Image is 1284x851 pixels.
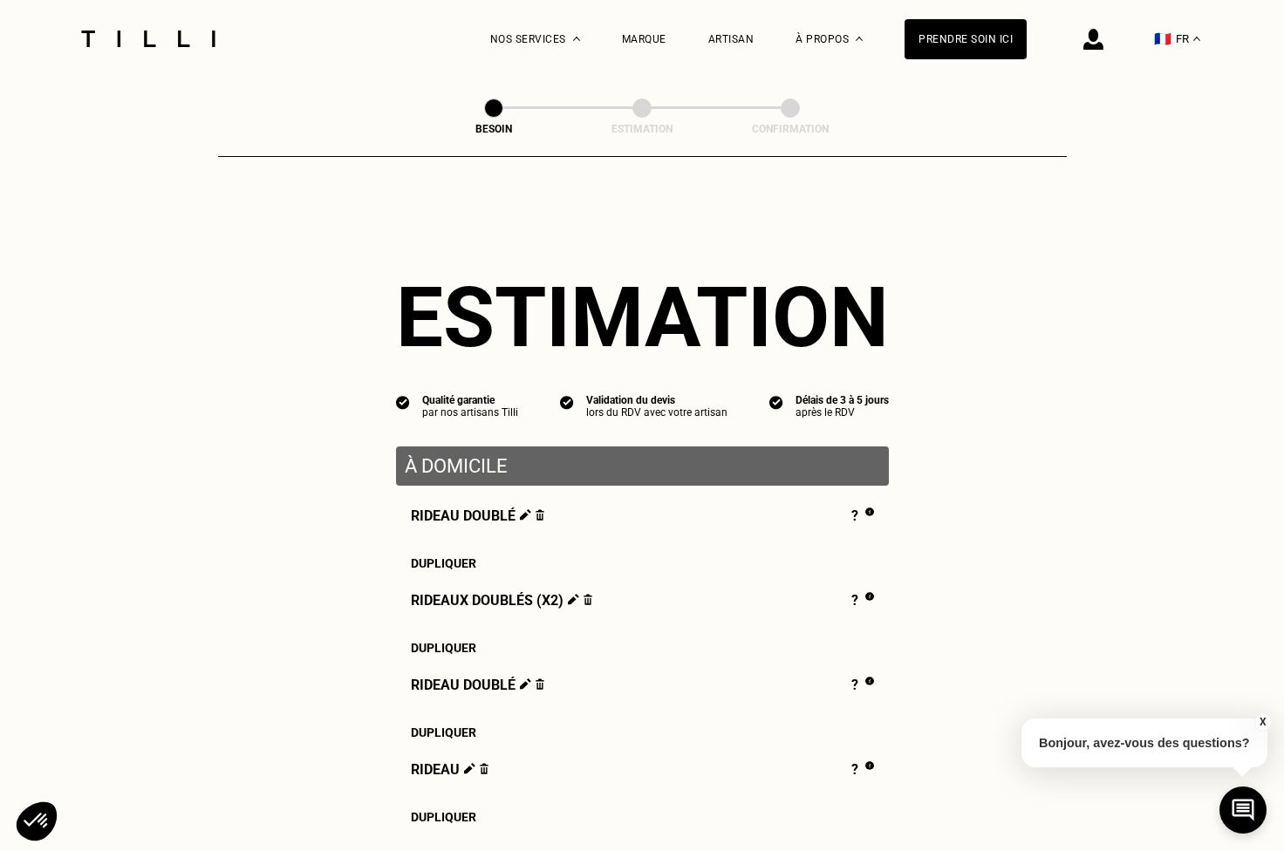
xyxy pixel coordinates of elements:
[586,394,727,406] div: Validation du devis
[480,763,489,774] img: Supprimer
[75,31,222,47] img: Logo du service de couturière Tilli
[411,556,874,570] div: Dupliquer
[520,509,531,521] img: Éditer
[411,810,874,824] div: Dupliquer
[411,592,593,611] span: Rideaux doublés (x2)
[851,592,873,611] div: ?
[905,19,1027,59] a: Prendre soin ici
[865,677,873,685] img: Pourquoi le prix est indéfini ?
[555,123,729,135] div: Estimation
[411,761,489,780] span: Rideau
[568,594,579,605] img: Éditer
[520,678,531,690] img: Éditer
[796,394,889,406] div: Délais de 3 à 5 jours
[865,761,873,770] img: Pourquoi le prix est indéfini ?
[769,394,783,410] img: icon list info
[405,455,880,477] p: À domicile
[406,123,581,135] div: Besoin
[622,33,666,45] a: Marque
[586,406,727,419] div: lors du RDV avec votre artisan
[708,33,755,45] a: Artisan
[396,394,410,410] img: icon list info
[1253,712,1271,732] button: X
[851,677,873,696] div: ?
[584,594,593,605] img: Supprimer
[865,592,873,601] img: Pourquoi le prix est indéfini ?
[573,37,580,41] img: Menu déroulant
[1154,31,1171,47] span: 🇫🇷
[851,507,873,527] div: ?
[536,678,545,690] img: Supprimer
[856,37,863,41] img: Menu déroulant à propos
[411,641,874,655] div: Dupliquer
[411,507,545,527] span: Rideau doublé
[396,269,889,366] section: Estimation
[422,406,518,419] div: par nos artisans Tilli
[865,507,873,516] img: Pourquoi le prix est indéfini ?
[1083,29,1103,50] img: icône connexion
[703,123,878,135] div: Confirmation
[464,763,475,774] img: Éditer
[536,509,545,521] img: Supprimer
[1021,718,1267,767] p: Bonjour, avez-vous des questions?
[796,406,889,419] div: après le RDV
[560,394,574,410] img: icon list info
[1193,37,1200,41] img: menu déroulant
[411,725,874,739] div: Dupliquer
[422,394,518,406] div: Qualité garantie
[411,677,545,696] span: Rideau doublé
[851,761,873,780] div: ?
